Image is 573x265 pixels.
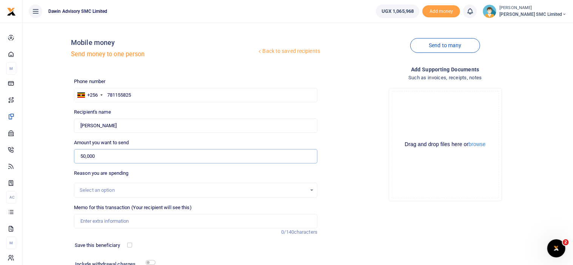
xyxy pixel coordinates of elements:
h4: Such as invoices, receipts, notes [323,74,567,82]
span: characters [294,229,317,235]
h4: Mobile money [71,39,257,47]
a: Back to saved recipients [257,45,321,58]
a: Send to many [410,38,480,53]
div: +256 [87,91,98,99]
a: profile-user [PERSON_NAME] [PERSON_NAME] SMC Limited [483,5,567,18]
img: profile-user [483,5,496,18]
li: Toup your wallet [422,5,460,18]
label: Phone number [74,78,105,85]
input: Enter phone number [74,88,317,102]
h5: Send money to one person [71,51,257,58]
label: Memo for this transaction (Your recipient will see this) [74,204,192,211]
span: Add money [422,5,460,18]
label: Amount you want to send [74,139,129,146]
h4: Add supporting Documents [323,65,567,74]
img: logo-small [7,7,16,16]
span: 0/140 [282,229,294,235]
span: Dawin Advisory SMC Limited [45,8,111,15]
li: M [6,62,16,75]
label: Reason you are spending [74,169,128,177]
a: logo-small logo-large logo-large [7,8,16,14]
small: [PERSON_NAME] [499,5,567,11]
button: browse [469,142,486,147]
span: [PERSON_NAME] SMC Limited [499,11,567,18]
label: Recipient's name [74,108,111,116]
div: Select an option [80,186,307,194]
label: Save this beneficiary [75,242,120,249]
input: UGX [74,149,317,163]
iframe: Intercom live chat [547,239,565,257]
div: Drag and drop files here or [392,141,499,148]
li: M [6,237,16,249]
span: UGX 1,065,968 [382,8,414,15]
div: Uganda: +256 [74,88,105,102]
span: 2 [563,239,569,245]
div: File Uploader [389,88,502,201]
li: Wallet ballance [373,5,422,18]
a: Add money [422,8,460,14]
input: Enter extra information [74,214,317,228]
li: Ac [6,191,16,203]
a: UGX 1,065,968 [376,5,419,18]
input: Loading name... [74,119,317,133]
